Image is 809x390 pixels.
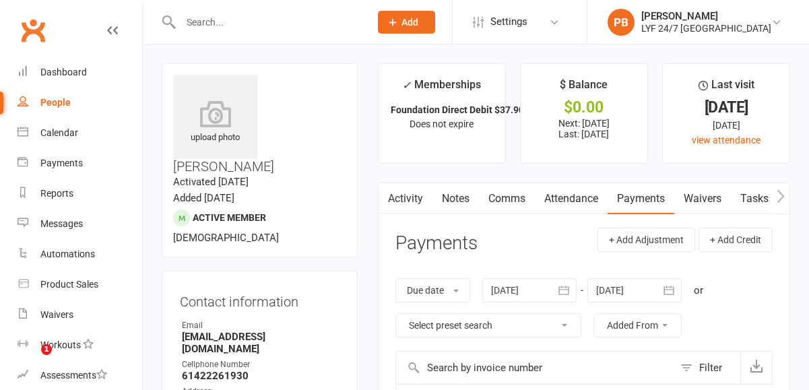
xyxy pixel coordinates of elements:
div: $ Balance [560,76,608,100]
a: Waivers [18,300,142,330]
a: Attendance [535,183,608,214]
button: + Add Adjustment [597,228,695,252]
a: Dashboard [18,57,142,88]
button: Filter [674,352,740,384]
strong: [EMAIL_ADDRESS][DOMAIN_NAME] [182,331,339,355]
div: Calendar [40,127,78,138]
input: Search... [176,13,360,32]
time: Activated [DATE] [173,176,249,188]
a: Product Sales [18,269,142,300]
strong: Foundation Direct Debit $37.90 [391,104,524,115]
div: PB [608,9,635,36]
span: Add [401,17,418,28]
div: Dashboard [40,67,87,77]
h3: [PERSON_NAME] [173,75,346,174]
strong: 61422261930 [182,370,339,382]
div: Workouts [40,339,81,350]
a: Reports [18,178,142,209]
div: Product Sales [40,279,98,290]
iframe: Intercom live chat [13,344,46,377]
div: [PERSON_NAME] [641,10,771,22]
a: Notes [432,183,479,214]
h3: Payments [395,233,478,254]
span: 1 [41,344,52,355]
a: Waivers [674,183,731,214]
div: Last visit [699,76,754,100]
a: People [18,88,142,118]
span: [DEMOGRAPHIC_DATA] [173,232,279,244]
div: Memberships [402,76,481,101]
button: Add [378,11,435,34]
div: Cellphone Number [182,358,339,371]
input: Search by invoice number [396,352,674,384]
div: $0.00 [533,100,635,115]
div: upload photo [173,100,257,145]
h3: Contact information [180,289,339,309]
i: ✓ [402,79,411,92]
div: or [694,282,703,298]
div: Assessments [40,370,107,381]
button: Added From [593,313,682,337]
button: Due date [395,278,470,302]
a: Automations [18,239,142,269]
a: Comms [479,183,535,214]
div: Filter [699,360,722,376]
div: [DATE] [675,118,777,133]
a: view attendance [692,135,761,145]
a: Payments [608,183,674,214]
div: Email [182,319,339,332]
div: People [40,97,71,108]
a: Tasks [731,183,778,214]
time: Added [DATE] [173,192,234,204]
a: Messages [18,209,142,239]
div: Automations [40,249,95,259]
span: Does not expire [410,119,474,129]
div: Waivers [40,309,73,320]
p: Next: [DATE] Last: [DATE] [533,118,635,139]
a: Clubworx [16,13,50,47]
span: Active member [193,212,266,223]
a: Workouts [18,330,142,360]
div: [DATE] [675,100,777,115]
button: + Add Credit [699,228,773,252]
a: Calendar [18,118,142,148]
a: Payments [18,148,142,178]
a: Activity [379,183,432,214]
div: Payments [40,158,83,168]
div: Messages [40,218,83,229]
div: LYF 24/7 [GEOGRAPHIC_DATA] [641,22,771,34]
span: Settings [490,7,527,37]
div: Reports [40,188,73,199]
